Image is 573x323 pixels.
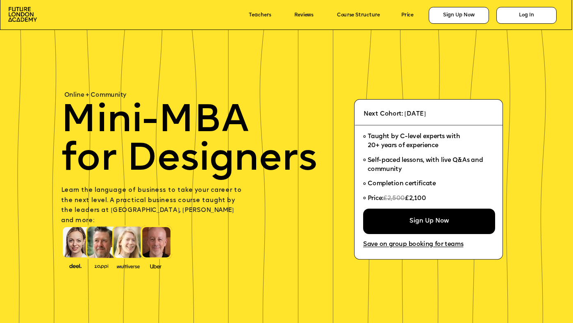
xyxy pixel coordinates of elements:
[368,157,484,173] span: Self-paced lessons, with live Q&As and community
[368,181,436,187] span: Completion certificate
[61,187,243,224] span: Learn the language of business to take your career to the next level. A practical business course...
[294,13,313,18] a: Reviews
[115,262,142,269] img: image-b7d05013-d886-4065-8d38-3eca2af40620.png
[368,134,460,149] span: Taught by C-level experts with 20+ years of experience
[401,13,414,18] a: Price
[90,262,113,269] img: image-b2f1584c-cbf7-4a77-bbe0-f56ae6ee31f2.png
[405,196,426,202] span: £2,100
[364,111,426,117] span: Next Cohort: [DATE]
[337,13,380,18] a: Course Structure
[8,7,37,21] img: image-aac980e9-41de-4c2d-a048-f29dd30a0068.png
[249,13,271,18] a: Teachers
[64,262,87,269] img: image-388f4489-9820-4c53-9b08-f7df0b8d4ae2.png
[368,196,383,202] span: Price:
[144,262,167,269] img: image-99cff0b2-a396-4aab-8550-cf4071da2cb9.png
[363,242,463,248] a: Save on group booking for teams
[383,196,405,202] span: £2,500
[61,102,317,179] span: Mini-MBA for Designers
[64,92,127,98] span: Online + Community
